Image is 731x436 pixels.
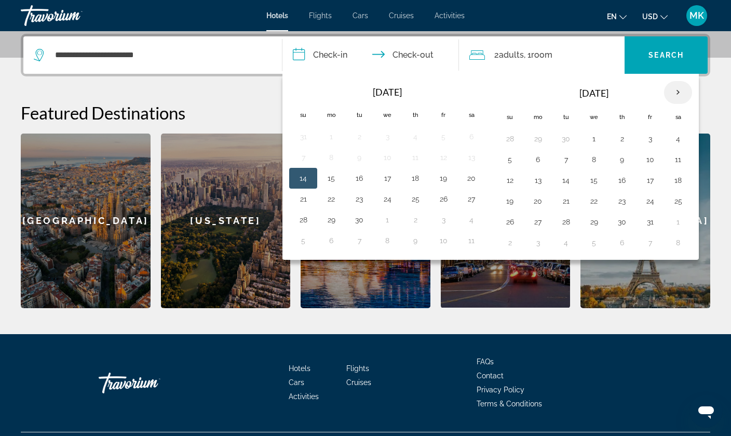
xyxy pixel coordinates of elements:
button: Day 3 [379,129,396,144]
button: Day 4 [558,235,574,250]
button: Day 5 [295,233,312,248]
button: Day 18 [670,173,686,188]
button: Day 18 [407,171,424,186]
a: Cars [289,378,304,387]
button: Day 11 [463,233,480,248]
button: Day 6 [463,129,480,144]
button: Day 6 [323,233,340,248]
span: Room [531,50,552,60]
th: [DATE] [524,81,664,105]
a: Cars [353,11,368,20]
button: Travelers: 2 adults, 0 children [459,36,625,74]
a: [GEOGRAPHIC_DATA] [21,134,151,308]
button: Day 29 [530,131,546,146]
button: Day 16 [614,173,630,188]
button: Day 20 [530,194,546,208]
button: Day 19 [435,171,452,186]
button: Day 7 [558,152,574,167]
button: Day 2 [407,213,424,227]
button: Day 15 [323,171,340,186]
button: Day 11 [407,150,424,165]
span: Adults [499,50,524,60]
span: , 1 [524,48,552,62]
button: Day 31 [295,129,312,144]
span: Search [648,51,684,59]
button: Day 28 [558,215,574,229]
button: Day 1 [323,129,340,144]
button: Day 1 [670,215,686,229]
button: Day 26 [435,192,452,206]
button: Day 9 [351,150,368,165]
a: [US_STATE] [161,134,291,308]
button: Day 2 [614,131,630,146]
a: Flights [309,11,332,20]
button: Day 13 [530,173,546,188]
button: Day 27 [463,192,480,206]
button: Day 20 [463,171,480,186]
button: Day 16 [351,171,368,186]
div: Search widget [23,36,708,74]
span: en [607,12,617,21]
iframe: Button to launch messaging window [689,394,723,428]
button: Day 14 [558,173,574,188]
button: Day 1 [379,213,396,227]
button: Day 7 [642,235,658,250]
button: Day 14 [295,171,312,186]
button: Day 19 [502,194,518,208]
button: Day 24 [642,194,658,208]
button: Day 3 [530,235,546,250]
button: Day 1 [586,131,602,146]
button: Day 17 [379,171,396,186]
button: Day 29 [323,213,340,227]
button: Day 23 [351,192,368,206]
button: Day 4 [463,213,480,227]
a: Activities [435,11,465,20]
h2: Featured Destinations [21,102,710,123]
button: Day 12 [435,150,452,165]
th: [DATE] [317,81,457,103]
a: Activities [289,392,319,401]
span: MK [689,10,704,21]
button: Day 17 [642,173,658,188]
button: Day 8 [670,235,686,250]
button: Day 3 [435,213,452,227]
button: Day 26 [502,215,518,229]
a: FAQs [477,358,494,366]
button: Day 13 [463,150,480,165]
button: Day 29 [586,215,602,229]
a: Cruises [346,378,371,387]
button: Day 2 [502,235,518,250]
a: Terms & Conditions [477,400,542,408]
a: Hotels [289,364,310,373]
button: Day 30 [558,131,574,146]
button: Day 10 [435,233,452,248]
span: Contact [477,372,504,380]
button: Day 7 [295,150,312,165]
button: Day 23 [614,194,630,208]
button: Day 9 [614,152,630,167]
button: Day 30 [351,213,368,227]
button: Day 4 [407,129,424,144]
span: USD [642,12,658,21]
span: Hotels [266,11,288,20]
button: Next month [664,81,692,104]
a: Travorium [99,367,202,399]
button: Change language [607,9,627,24]
button: Day 2 [351,129,368,144]
button: Day 6 [530,152,546,167]
a: Privacy Policy [477,386,524,394]
button: Day 6 [614,235,630,250]
button: Day 5 [502,152,518,167]
button: Day 22 [586,194,602,208]
a: Flights [346,364,369,373]
a: Cruises [389,11,414,20]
